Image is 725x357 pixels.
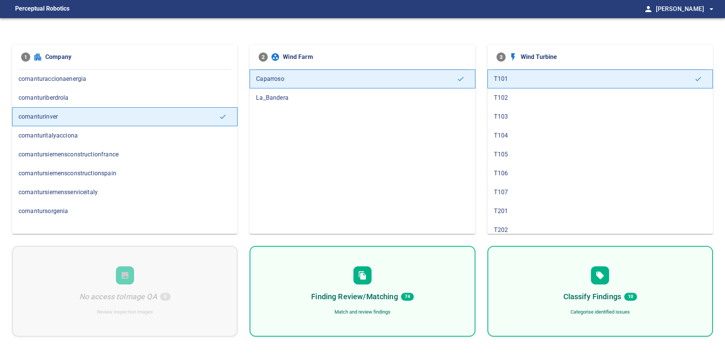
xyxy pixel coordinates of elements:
span: T105 [494,150,706,159]
span: comantursiemensserviceitaly [19,188,231,197]
span: 74 [401,293,414,301]
span: comanturiberdrola [19,93,231,102]
div: comantursiemensconstructionspain [12,164,238,183]
span: 3 [497,53,506,62]
div: Caparroso [250,70,475,88]
figcaption: Perceptual Robotics [15,3,69,15]
div: T201 [487,202,713,221]
div: T102 [487,88,713,107]
div: T104 [487,126,713,145]
div: comanturinver [12,107,238,126]
span: person [644,5,653,14]
span: 1 [21,53,30,62]
span: comantursorgenia [19,207,231,216]
span: comantursiemensconstructionspain [19,169,231,178]
span: comanturinver [19,112,219,121]
div: comantursiemensconstructionfrance [12,145,238,164]
h6: Finding Review/Matching [311,291,398,303]
span: T102 [494,93,706,102]
span: 2 [259,53,268,62]
div: comantursiemensserviceitaly [12,183,238,202]
span: T201 [494,207,706,216]
span: comantursiemensconstructionfrance [19,150,231,159]
span: Company [45,53,228,62]
div: T202 [487,221,713,240]
div: T105 [487,145,713,164]
h6: Classify Findings [563,291,622,303]
span: Wind Turbine [521,53,704,62]
div: Classify Findings10Categorise identified issues [487,246,713,337]
span: T101 [494,74,694,83]
div: comanturiberdrola [12,88,238,107]
button: [PERSON_NAME] [653,2,716,17]
span: T103 [494,112,706,121]
span: comanturaccionaenergia [19,74,231,83]
span: 10 [624,293,637,301]
div: La_Bandera [250,88,475,107]
span: Caparroso [256,74,457,83]
div: T103 [487,107,713,126]
div: Categorise identified issues [571,309,630,316]
span: comanturitalyacciona [19,131,231,140]
div: comanturitalyacciona [12,126,238,145]
div: comanturaccionaenergia [12,70,238,88]
span: La_Bandera [256,93,469,102]
span: T202 [494,226,706,235]
div: Match and review findings [335,309,390,316]
div: comantursorgenia [12,202,238,221]
span: T104 [494,131,706,140]
div: T107 [487,183,713,202]
div: T106 [487,164,713,183]
div: Finding Review/Matching74Match and review findings [250,246,475,337]
div: T101 [487,70,713,88]
span: arrow_drop_down [707,5,716,14]
span: [PERSON_NAME] [656,4,716,14]
span: T106 [494,169,706,178]
span: Wind Farm [283,53,466,62]
span: T107 [494,188,706,197]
